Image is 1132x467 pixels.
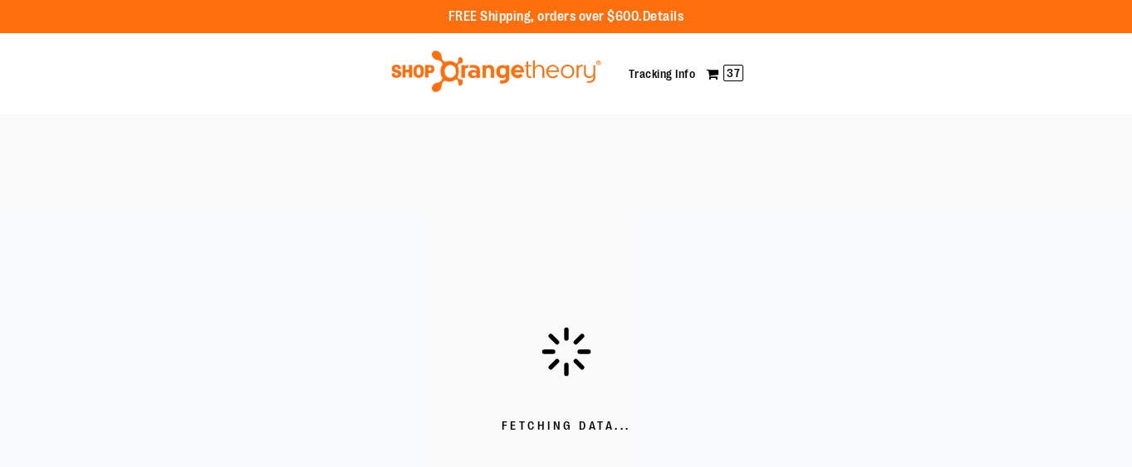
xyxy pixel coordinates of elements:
[629,67,696,80] a: Tracking Info
[502,418,631,435] span: Fetching Data...
[723,65,743,81] span: 37
[643,9,684,24] a: Details
[448,7,684,27] p: FREE Shipping, orders over $600.
[389,51,604,92] img: Shop Orangetheory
